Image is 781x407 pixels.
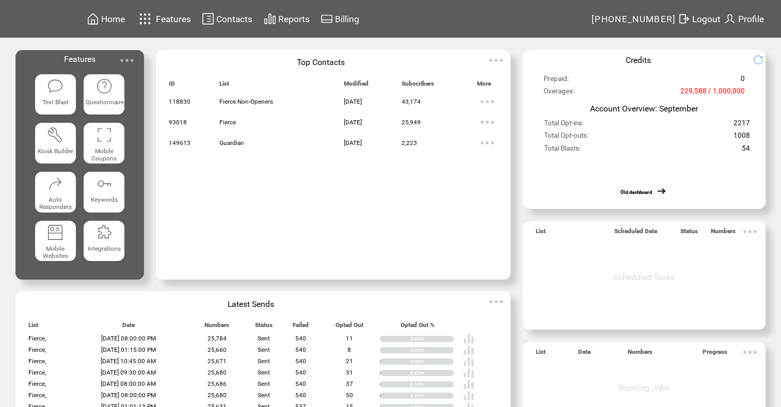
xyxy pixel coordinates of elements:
[544,119,584,132] span: Total Opt-ins:
[219,98,273,105] span: Fierce Non-Openers
[402,80,434,92] span: Subscribers
[692,14,721,24] span: Logout
[463,333,474,345] img: poll%20-%20white.svg
[208,369,227,376] span: 25,680
[335,14,359,24] span: Billing
[628,348,652,360] span: Numbers
[346,335,353,342] span: 11
[410,381,454,387] div: 0.14%
[28,346,46,353] span: Fierce,
[619,383,670,393] span: Running Jobs
[477,80,491,92] span: More
[410,393,454,399] div: 0.19%
[463,356,474,367] img: poll%20-%20white.svg
[544,132,588,144] span: Total Opt-outs:
[169,119,187,126] span: 93018
[200,11,254,27] a: Contacts
[43,245,68,259] span: Mobile Websites
[208,357,227,365] span: 25,671
[219,139,244,146] span: Guardian
[722,11,766,27] a: Profile
[101,369,156,376] span: [DATE] 09:30:00 AM
[477,133,498,153] img: ellypsis.svg
[336,321,363,333] span: Opted Out
[592,14,676,24] span: [PHONE_NUMBER]
[169,98,190,105] span: 118830
[344,139,362,146] span: [DATE]
[47,78,63,94] img: text-blast.svg
[346,357,353,365] span: 21
[614,272,675,282] span: Scheduled Tasks
[101,357,156,365] span: [DATE] 10:45:00 AM
[87,12,99,25] img: home.svg
[295,380,306,387] span: 540
[463,367,474,379] img: poll%20-%20white.svg
[734,119,750,132] span: 2217
[753,55,771,65] img: refresh.png
[47,224,63,240] img: mobile-websites.svg
[258,380,270,387] span: Sent
[35,123,76,164] a: Kiosk Builder
[724,12,736,25] img: profile.svg
[742,144,750,157] span: 54
[680,87,745,100] span: 229,588 / 1,000,000
[258,392,270,399] span: Sent
[84,172,124,213] a: Keywords
[42,99,69,106] span: Text Blast
[738,14,764,24] span: Profile
[169,139,190,146] span: 149613
[255,321,273,333] span: Status
[293,321,309,333] span: Failed
[208,380,227,387] span: 25,686
[122,321,135,333] span: Date
[28,369,46,376] span: Fierce,
[35,221,76,262] a: Mobile Websites
[84,74,124,115] a: Questionnaire
[219,119,236,126] span: Fierce
[228,299,274,309] span: Latest Sends
[295,369,306,376] span: 540
[216,14,252,24] span: Contacts
[135,9,193,29] a: Features
[278,14,310,24] span: Reports
[208,335,227,342] span: 25,784
[39,196,72,210] span: Auto Responders
[741,75,745,87] span: 0
[88,245,121,252] span: Integrations
[620,189,652,195] a: Old dashboard
[711,227,736,239] span: Numbers
[38,148,73,155] span: Kiosk Builder
[544,144,581,157] span: Total Blasts:
[297,57,345,67] span: Top Contacts
[47,175,63,192] img: auto-responders.svg
[410,359,454,365] div: 0.08%
[64,54,95,64] span: Features
[578,348,591,360] span: Date
[680,227,698,239] span: Status
[208,392,227,399] span: 25,680
[295,335,306,342] span: 540
[156,14,191,24] span: Features
[91,148,117,162] span: Mobile Coupons
[84,123,124,164] a: Mobile Coupons
[35,74,76,115] a: Text Blast
[410,336,454,342] div: 0.04%
[101,346,156,353] span: [DATE] 01:15:00 PM
[28,335,46,342] span: Fierce,
[208,346,227,353] span: 25,660
[544,75,569,87] span: Prepaid:
[678,12,690,25] img: exit.svg
[402,139,417,146] span: 2,223
[96,126,113,143] img: coupons.svg
[101,14,125,24] span: Home
[96,224,113,240] img: integrations.svg
[344,119,362,126] span: [DATE]
[486,291,506,312] img: ellypsis.svg
[486,50,506,71] img: ellypsis.svg
[477,112,498,133] img: ellypsis.svg
[536,227,546,239] span: List
[101,380,156,387] span: [DATE] 08:00:00 AM
[47,126,63,143] img: tool%201.svg
[401,321,435,333] span: Opted Out %
[101,335,156,342] span: [DATE] 08:00:00 PM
